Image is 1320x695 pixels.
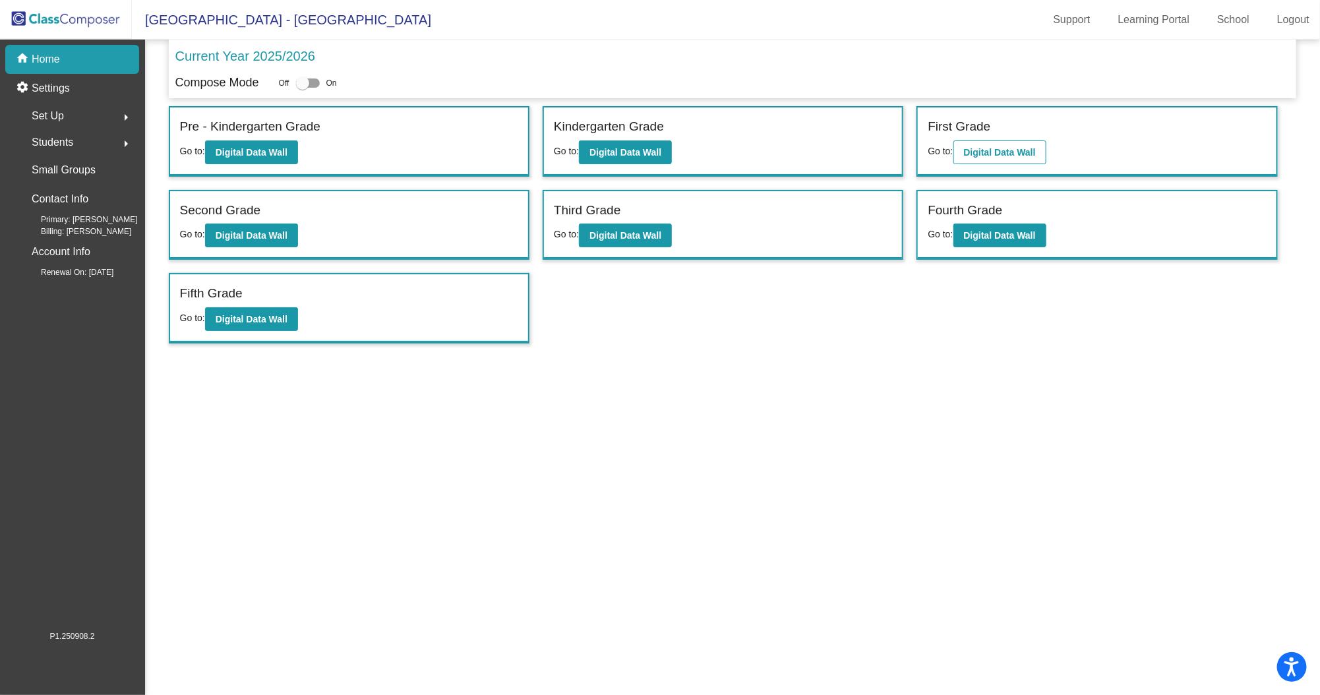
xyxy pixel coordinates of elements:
button: Digital Data Wall [953,224,1046,247]
label: Third Grade [554,201,620,220]
p: Small Groups [32,161,96,179]
mat-icon: arrow_right [118,136,134,152]
b: Digital Data Wall [216,147,287,158]
span: [GEOGRAPHIC_DATA] - [GEOGRAPHIC_DATA] [132,9,431,30]
mat-icon: settings [16,80,32,96]
span: Off [279,77,289,89]
p: Home [32,51,60,67]
label: Fourth Grade [928,201,1002,220]
span: Go to: [180,229,205,239]
label: Pre - Kindergarten Grade [180,117,320,136]
span: Go to: [554,146,579,156]
label: Kindergarten Grade [554,117,664,136]
span: Students [32,133,73,152]
a: School [1207,9,1260,30]
label: Second Grade [180,201,261,220]
b: Digital Data Wall [964,147,1036,158]
p: Compose Mode [175,74,259,92]
span: Go to: [180,146,205,156]
button: Digital Data Wall [579,224,672,247]
button: Digital Data Wall [205,140,298,164]
a: Learning Portal [1108,9,1201,30]
button: Digital Data Wall [205,307,298,331]
label: Fifth Grade [180,284,243,303]
button: Digital Data Wall [953,140,1046,164]
span: Go to: [928,146,953,156]
b: Digital Data Wall [589,147,661,158]
span: Primary: [PERSON_NAME] [20,214,138,226]
a: Support [1043,9,1101,30]
p: Settings [32,80,70,96]
label: First Grade [928,117,990,136]
button: Digital Data Wall [579,140,672,164]
span: Billing: [PERSON_NAME] [20,226,131,237]
b: Digital Data Wall [216,230,287,241]
p: Current Year 2025/2026 [175,46,315,66]
span: Renewal On: [DATE] [20,266,113,278]
span: Set Up [32,107,64,125]
p: Account Info [32,243,90,261]
b: Digital Data Wall [589,230,661,241]
span: Go to: [554,229,579,239]
span: Go to: [180,313,205,323]
p: Contact Info [32,190,88,208]
a: Logout [1267,9,1320,30]
b: Digital Data Wall [216,314,287,324]
b: Digital Data Wall [964,230,1036,241]
mat-icon: home [16,51,32,67]
span: On [326,77,337,89]
span: Go to: [928,229,953,239]
mat-icon: arrow_right [118,109,134,125]
button: Digital Data Wall [205,224,298,247]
